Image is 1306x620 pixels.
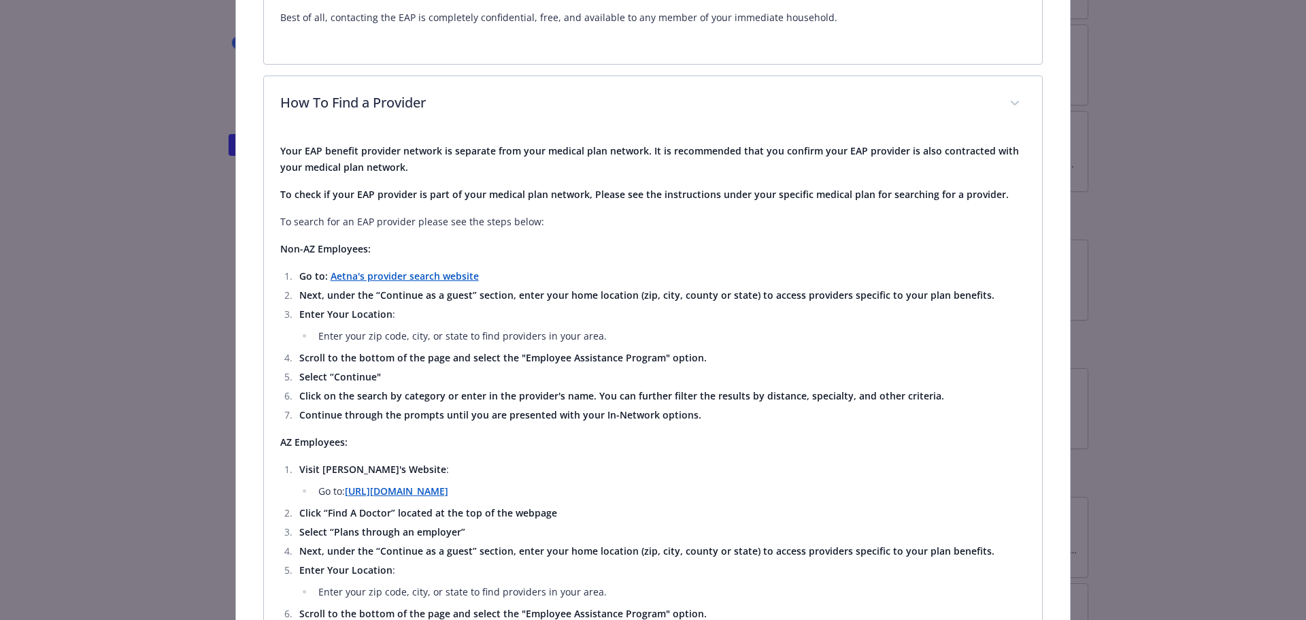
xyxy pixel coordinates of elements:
li: Enter your zip code, city, or state to find providers in your area. [314,584,1026,600]
li: : [295,306,1026,344]
li: : [295,562,1026,600]
strong: Visit [PERSON_NAME]'s Website [299,463,446,476]
div: How To Find a Provider [264,76,1043,132]
strong: Continue through the prompts until you are presented with your In-Network options. [299,408,701,421]
strong: To check if your EAP provider is part of your medical plan network, Please see the instructions u... [280,188,1009,201]
strong: Next, under the “Continue as a guest” section, enter your home location (zip, city, county or sta... [299,289,994,301]
a: [URL][DOMAIN_NAME] [345,485,448,497]
strong: Next, under the “Continue as a guest” section, enter your home location (zip, city, county or sta... [299,544,994,557]
strong: Your EAP benefit provider network is separate from your medical plan network. It is recommended t... [280,144,1019,174]
strong: Enter Your Location [299,564,392,576]
strong: Select “Continue" [299,370,381,383]
strong: AZ Employees: [280,436,348,448]
li: : [295,461,1026,500]
p: How To Find a Provider [280,93,994,113]
strong: Click on the search by category or enter in the provider's name. You can further filter the resul... [299,389,944,402]
strong: Click “Find A Doctor” located at the top of the webpage [299,506,557,519]
strong: Scroll to the bottom of the page and select the "Employee Assistance Program" option. [299,607,707,620]
p: Best of all, contacting the EAP is completely confidential, free, and available to any member of ... [280,10,1026,26]
strong: Enter Your Location [299,308,392,321]
li: Go to: [314,483,1026,500]
p: To search for an EAP provider please see the steps below: [280,214,1026,230]
li: Enter your zip code, city, or state to find providers in your area. [314,328,1026,344]
a: Aetna's provider search website [331,270,479,282]
strong: Non-AZ Employees: [280,242,371,255]
strong: Go to: [299,270,328,282]
strong: Scroll to the bottom of the page and select the "Employee Assistance Program" option. [299,351,707,364]
strong: Select “Plans through an employer” [299,525,465,538]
